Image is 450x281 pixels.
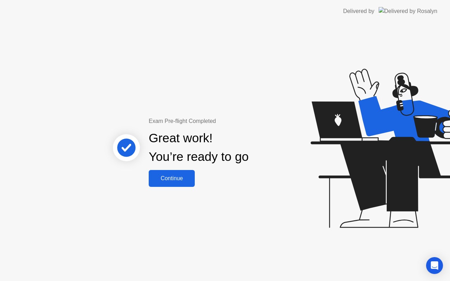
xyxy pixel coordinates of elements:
div: Continue [151,175,193,182]
div: Delivered by [343,7,374,15]
img: Delivered by Rosalyn [379,7,437,15]
div: Great work! You’re ready to go [149,129,249,166]
div: Open Intercom Messenger [426,257,443,274]
div: Exam Pre-flight Completed [149,117,294,125]
button: Continue [149,170,195,187]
